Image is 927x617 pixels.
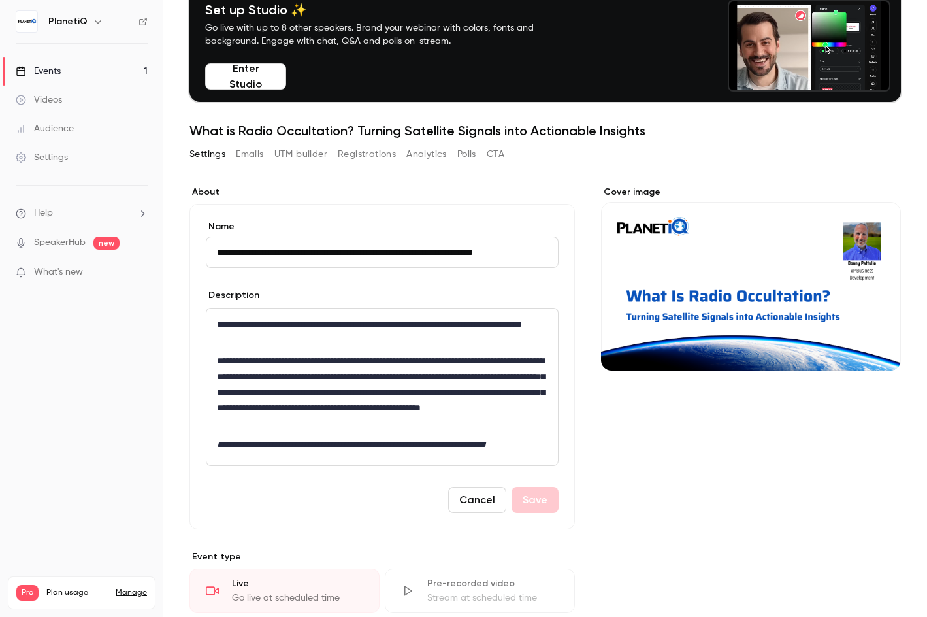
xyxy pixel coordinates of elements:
[189,144,225,165] button: Settings
[232,577,363,590] div: Live
[189,123,901,139] h1: What is Radio Occultation? Turning Satellite Signals into Actionable Insights
[385,569,575,613] div: Pre-recorded videoStream at scheduled time
[34,265,83,279] span: What's new
[232,592,363,605] div: Go live at scheduled time
[46,588,108,598] span: Plan usage
[205,2,564,18] h4: Set up Studio ✨
[457,144,476,165] button: Polls
[406,144,447,165] button: Analytics
[427,577,559,590] div: Pre-recorded video
[206,289,259,302] label: Description
[274,144,327,165] button: UTM builder
[16,11,37,32] img: PlanetiQ
[16,93,62,107] div: Videos
[601,186,901,199] label: Cover image
[34,207,53,220] span: Help
[448,487,506,513] button: Cancel
[34,236,86,250] a: SpeakerHub
[16,207,148,220] li: help-dropdown-opener
[189,569,380,613] div: LiveGo live at scheduled time
[116,588,147,598] a: Manage
[16,122,74,135] div: Audience
[236,144,263,165] button: Emails
[206,308,558,465] div: editor
[206,220,559,233] label: Name
[93,237,120,250] span: new
[427,592,559,605] div: Stream at scheduled time
[189,186,575,199] label: About
[205,22,564,48] p: Go live with up to 8 other speakers. Brand your webinar with colors, fonts and background. Engage...
[189,550,575,563] p: Event type
[205,63,286,90] button: Enter Studio
[16,151,68,164] div: Settings
[601,186,901,371] section: Cover image
[206,308,559,466] section: description
[487,144,504,165] button: CTA
[48,15,88,28] h6: PlanetiQ
[16,585,39,601] span: Pro
[16,65,61,78] div: Events
[338,144,396,165] button: Registrations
